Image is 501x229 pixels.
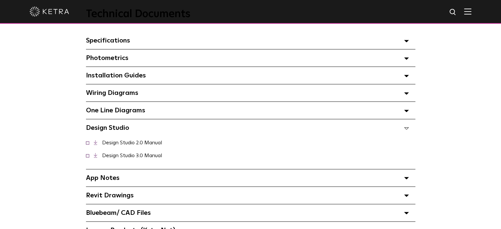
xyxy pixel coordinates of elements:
[86,37,130,44] span: Specifications
[102,140,162,145] a: Design Studio 2.0 Manual
[102,153,162,158] a: Design Studio 3.0 Manual
[86,192,134,199] span: Revit Drawings
[86,55,128,61] span: Photometrics
[86,107,145,114] span: One Line Diagrams
[449,8,457,16] img: search icon
[86,90,138,96] span: Wiring Diagrams
[30,7,69,16] img: ketra-logo-2019-white
[86,125,129,131] span: Design Studio
[86,72,146,79] span: Installation Guides
[86,175,120,181] span: App Notes
[464,8,471,14] img: Hamburger%20Nav.svg
[86,210,151,216] span: Bluebeam/ CAD Files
